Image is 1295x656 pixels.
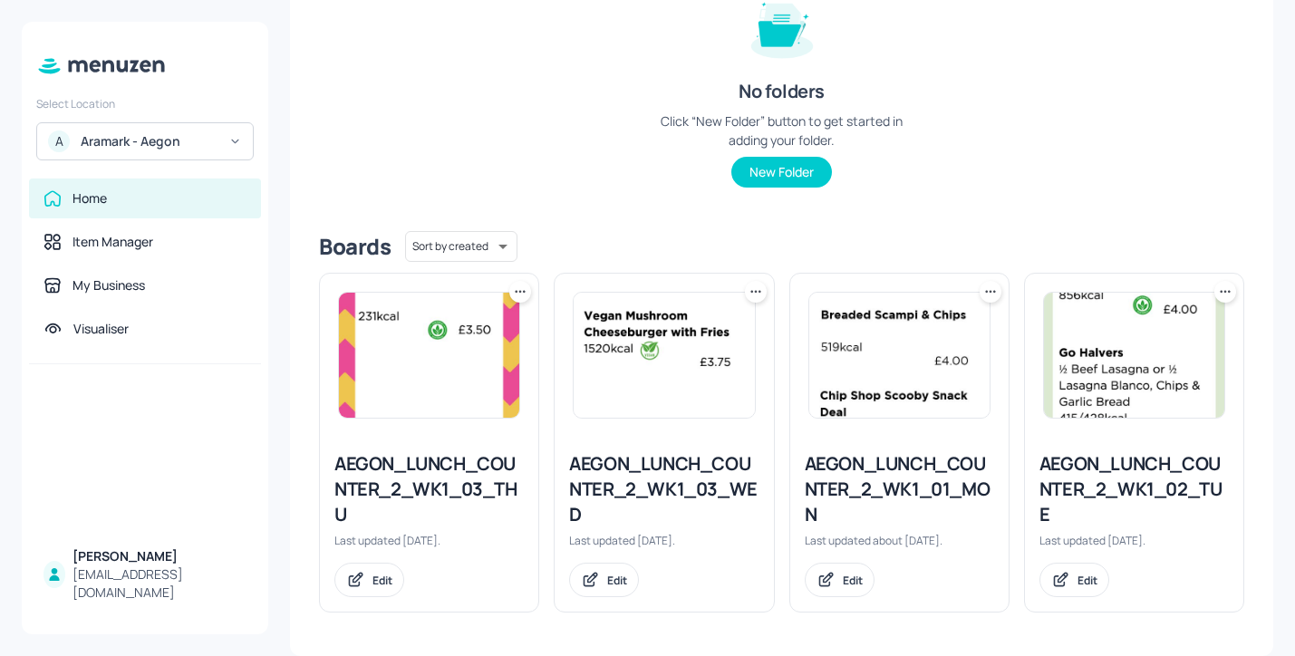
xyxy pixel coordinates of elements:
[1039,451,1229,527] div: AEGON_LUNCH_COUNTER_2_WK1_02_TUE
[319,232,391,261] div: Boards
[646,111,918,150] div: Click “New Folder” button to get started in adding your folder.
[805,533,994,548] div: Last updated about [DATE].
[334,533,524,548] div: Last updated [DATE].
[569,451,759,527] div: AEGON_LUNCH_COUNTER_2_WK1_03_WED
[574,293,754,418] img: 2025-09-21-1758464511022ds9ygp4l9r4.jpeg
[809,293,990,418] img: 2025-07-28-1753700276511etwdaitllw.jpeg
[731,157,832,188] button: New Folder
[339,293,519,418] img: 2025-09-21-1758464757397qe9cxna4h5i.jpeg
[72,233,153,251] div: Item Manager
[72,276,145,294] div: My Business
[843,573,863,588] div: Edit
[1078,573,1097,588] div: Edit
[372,573,392,588] div: Edit
[72,547,246,565] div: [PERSON_NAME]
[48,130,70,152] div: A
[405,228,517,265] div: Sort by created
[607,573,627,588] div: Edit
[1039,533,1229,548] div: Last updated [DATE].
[1044,293,1224,418] img: 2025-09-21-1758464077507alx85h2la6r.jpeg
[72,565,246,602] div: [EMAIL_ADDRESS][DOMAIN_NAME]
[805,451,994,527] div: AEGON_LUNCH_COUNTER_2_WK1_01_MON
[569,533,759,548] div: Last updated [DATE].
[73,320,129,338] div: Visualiser
[72,189,107,207] div: Home
[334,451,524,527] div: AEGON_LUNCH_COUNTER_2_WK1_03_THU
[36,96,254,111] div: Select Location
[739,79,825,104] div: No folders
[81,132,217,150] div: Aramark - Aegon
